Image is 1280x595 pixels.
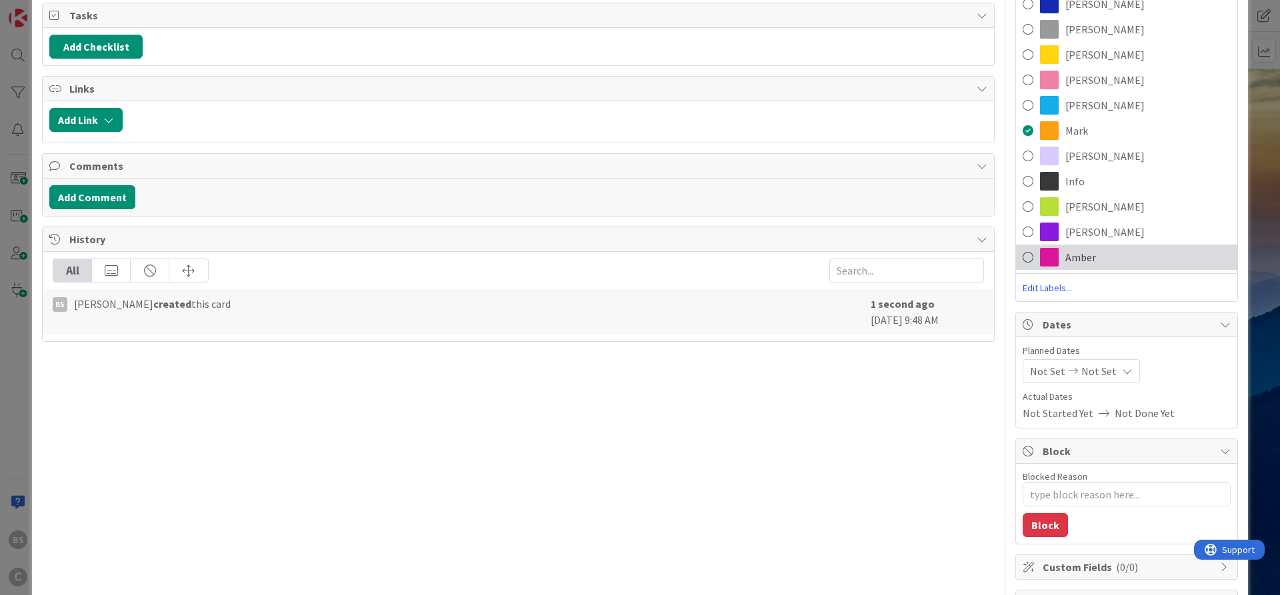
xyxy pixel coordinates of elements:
span: [PERSON_NAME] [1065,97,1145,113]
span: [PERSON_NAME] [1065,148,1145,164]
span: Tasks [69,7,970,23]
span: Dates [1043,316,1213,332]
button: Add Checklist [49,35,143,59]
span: Not Done Yet [1115,405,1175,421]
div: All [53,259,92,282]
span: [PERSON_NAME] [1065,199,1145,215]
span: Block [1043,443,1213,459]
span: Comments [69,158,970,174]
span: [PERSON_NAME] this card [74,296,231,312]
span: [PERSON_NAME] [1065,72,1145,88]
span: History [69,231,970,247]
input: Search... [829,259,984,283]
b: created [153,297,191,310]
span: Info [1065,173,1085,189]
span: ( 0/0 ) [1116,560,1138,574]
span: Support [28,2,61,18]
span: Not Set [1030,363,1065,379]
button: Add Link [49,108,123,132]
span: Not Started Yet [1023,405,1093,421]
span: Planned Dates [1023,344,1231,358]
button: Block [1023,513,1068,537]
span: Amber [1065,249,1096,265]
span: [PERSON_NAME] [1065,21,1145,37]
span: [PERSON_NAME] [1065,47,1145,63]
label: Blocked Reason [1023,470,1087,482]
button: Add Comment [49,185,135,209]
span: Custom Fields [1043,559,1213,575]
b: 1 second ago [871,297,935,310]
div: [DATE] 9:48 AM [871,296,984,328]
span: Mark [1065,123,1088,139]
div: BS [53,297,67,312]
span: Actual Dates [1023,390,1231,404]
span: Links [69,81,970,97]
span: Not Set [1081,363,1117,379]
span: Edit Labels... [1016,281,1237,295]
span: [PERSON_NAME] [1065,224,1145,240]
